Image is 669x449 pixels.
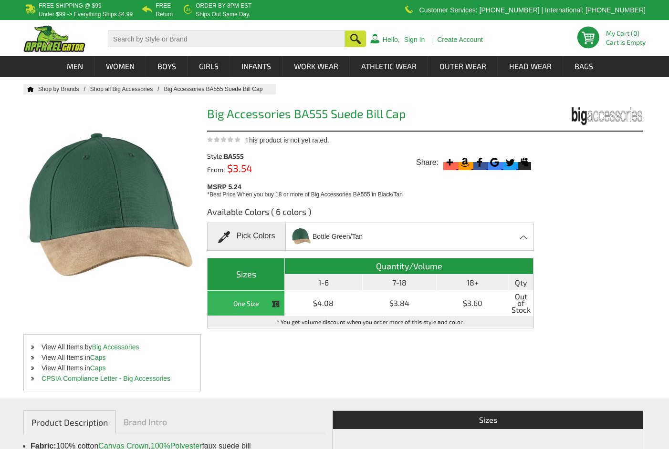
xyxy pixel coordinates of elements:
[207,136,240,143] img: This product is not yet rated.
[404,36,425,43] a: Sign In
[207,181,537,199] div: MSRP 5.24
[245,136,329,144] span: This product is not yet rated.
[90,86,164,92] a: Shop all Big Accessories
[437,36,483,43] a: Create Account
[156,2,171,9] b: Free
[23,410,116,434] a: Product Description
[38,86,90,92] a: Shop by Brands
[363,291,437,316] td: $3.84
[285,258,533,275] th: Quantity/Volume
[164,86,272,92] a: Big Accessories BA555 Suede Bill Cap
[313,228,363,245] span: Bottle Green/Tan
[272,300,280,308] img: This item is CLOSEOUT!
[207,223,285,251] div: Pick Colors
[208,316,533,328] td: * You get volume discount when you order more of this style and color.
[606,30,642,37] li: My Cart (0)
[92,343,139,351] a: Big Accessories
[188,56,230,77] a: Girls
[443,156,456,169] svg: More
[518,156,531,169] svg: Myspace
[503,156,516,169] svg: Twitter
[416,158,439,167] span: Share:
[108,31,345,47] input: Search by Style or Brand
[285,275,362,291] th: 1-6
[350,56,428,77] a: Athletic Wear
[156,11,173,17] p: Return
[488,156,501,169] svg: Google Bookmark
[208,291,285,316] th: One Size
[333,411,643,429] th: Sizes
[116,410,175,433] a: Brand Intro
[292,224,312,249] img: big-accessories_BA555_bottle-green-tan.jpg
[225,162,252,174] span: $3.54
[146,56,187,77] a: Boys
[24,342,200,352] li: View All Items by
[39,2,102,9] b: Free Shipping @ $99
[208,258,285,291] th: Sizes
[24,352,200,363] li: View All Items in
[207,153,290,160] div: Style:
[90,354,106,361] a: Caps
[196,11,251,17] p: ships out same day.
[39,11,133,17] p: under $99 -> everything ships $4.99
[437,275,509,291] th: 18+
[564,56,604,77] a: Bags
[571,104,643,128] img: Big Accessories
[207,206,534,223] h3: Available Colors ( 6 colors )
[23,86,34,92] a: Home
[419,7,646,13] p: Customer Services: [PHONE_NUMBER] | International: [PHONE_NUMBER]
[230,56,282,77] a: Infants
[207,164,290,173] div: From:
[498,56,563,77] a: Head Wear
[24,363,200,373] li: View All Items in
[283,56,349,77] a: Work Wear
[363,275,437,291] th: 7-18
[473,156,486,169] svg: Facebook
[196,2,251,9] b: Order by 3PM EST
[606,39,646,46] span: Cart is Empty
[285,291,362,316] td: $4.08
[207,108,534,122] h1: Big Accessories BA555 Suede Bill Cap
[56,56,94,77] a: Men
[383,36,400,43] a: Hello,
[90,364,106,372] a: Caps
[512,293,531,313] span: Out of Stock
[95,56,146,77] a: Women
[437,291,509,316] td: $3.60
[207,191,403,198] span: *Best Price When you buy 18 or more of Big Accessories BA555 in Black/Tan
[429,56,497,77] a: Outer Wear
[23,25,85,52] img: ApparelGator
[224,152,244,160] span: BA555
[509,275,533,291] th: Qty
[42,375,170,382] a: CPSIA Compliance Letter - Big Accessories
[459,156,471,169] svg: Amazon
